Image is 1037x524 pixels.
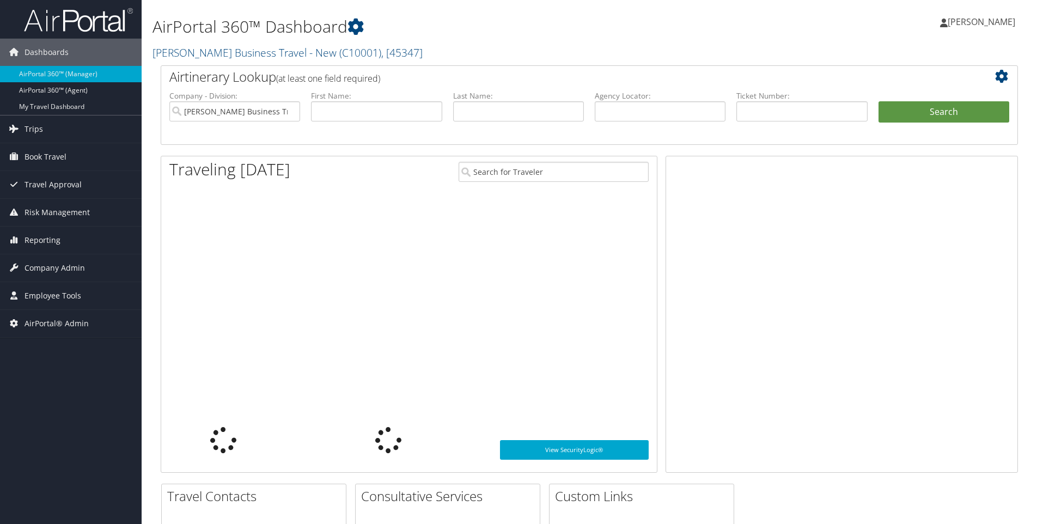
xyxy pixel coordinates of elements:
[879,101,1009,123] button: Search
[736,90,867,101] label: Ticket Number:
[167,487,346,505] h2: Travel Contacts
[500,440,649,460] a: View SecurityLogic®
[24,7,133,33] img: airportal-logo.png
[948,16,1015,28] span: [PERSON_NAME]
[25,143,66,170] span: Book Travel
[25,227,60,254] span: Reporting
[339,45,381,60] span: ( C10001 )
[381,45,423,60] span: , [ 45347 ]
[25,171,82,198] span: Travel Approval
[453,90,584,101] label: Last Name:
[25,310,89,337] span: AirPortal® Admin
[25,199,90,226] span: Risk Management
[152,15,735,38] h1: AirPortal 360™ Dashboard
[169,68,938,86] h2: Airtinerary Lookup
[311,90,442,101] label: First Name:
[25,115,43,143] span: Trips
[25,254,85,282] span: Company Admin
[276,72,380,84] span: (at least one field required)
[595,90,725,101] label: Agency Locator:
[152,45,423,60] a: [PERSON_NAME] Business Travel - New
[459,162,649,182] input: Search for Traveler
[555,487,734,505] h2: Custom Links
[25,39,69,66] span: Dashboards
[25,282,81,309] span: Employee Tools
[940,5,1026,38] a: [PERSON_NAME]
[169,158,290,181] h1: Traveling [DATE]
[361,487,540,505] h2: Consultative Services
[169,90,300,101] label: Company - Division:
